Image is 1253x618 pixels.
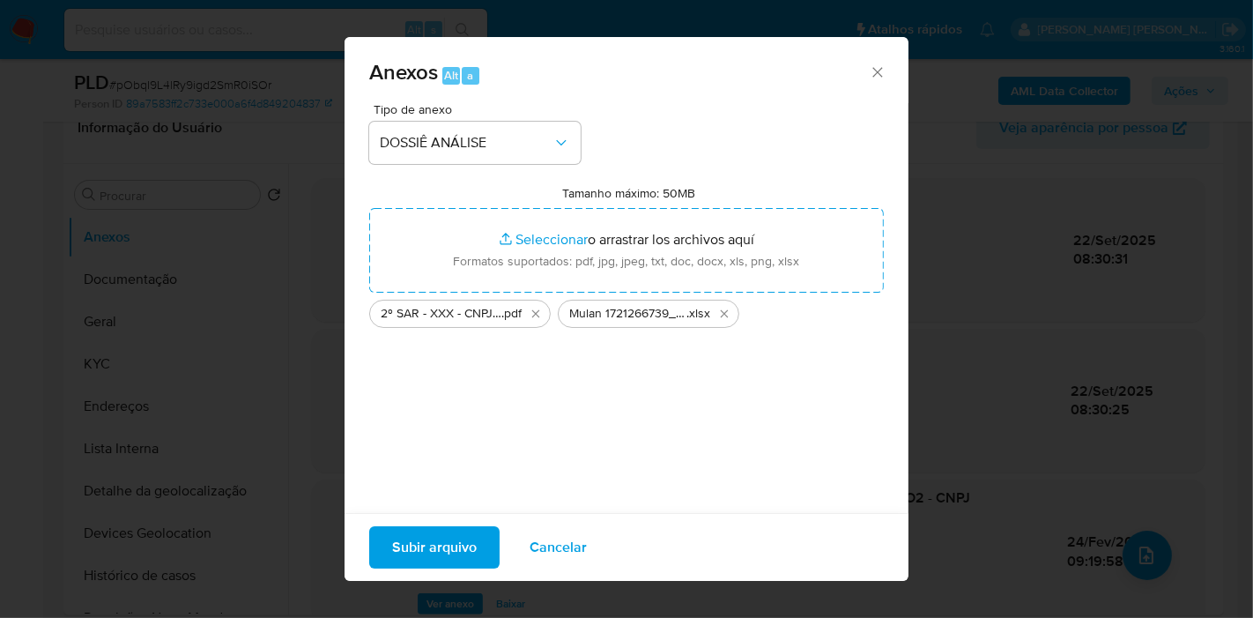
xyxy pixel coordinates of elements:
[369,56,438,87] span: Anexos
[467,67,473,84] span: a
[530,528,587,567] span: Cancelar
[369,122,581,164] button: DOSSIÊ ANÁLISE
[869,63,885,79] button: Cerrar
[714,303,735,324] button: Eliminar Mulan 1721266739_2025_09_22_07_38_40.xlsx
[563,185,696,201] label: Tamanho máximo: 50MB
[501,305,522,323] span: .pdf
[369,293,884,328] ul: Archivos seleccionados
[374,103,585,115] span: Tipo de anexo
[381,305,501,323] span: 2º SAR - XXX - CNPJ 54028241000178 - [PERSON_NAME] DIGITAL LTDA
[392,528,477,567] span: Subir arquivo
[569,305,686,323] span: Mulan 1721266739_2025_09_22_07_38_40
[380,134,552,152] span: DOSSIÊ ANÁLISE
[444,67,458,84] span: Alt
[686,305,710,323] span: .xlsx
[369,526,500,569] button: Subir arquivo
[507,526,610,569] button: Cancelar
[525,303,546,324] button: Eliminar 2º SAR - XXX - CNPJ 54028241000178 - GUZMAN DIGITAL LTDA.pdf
